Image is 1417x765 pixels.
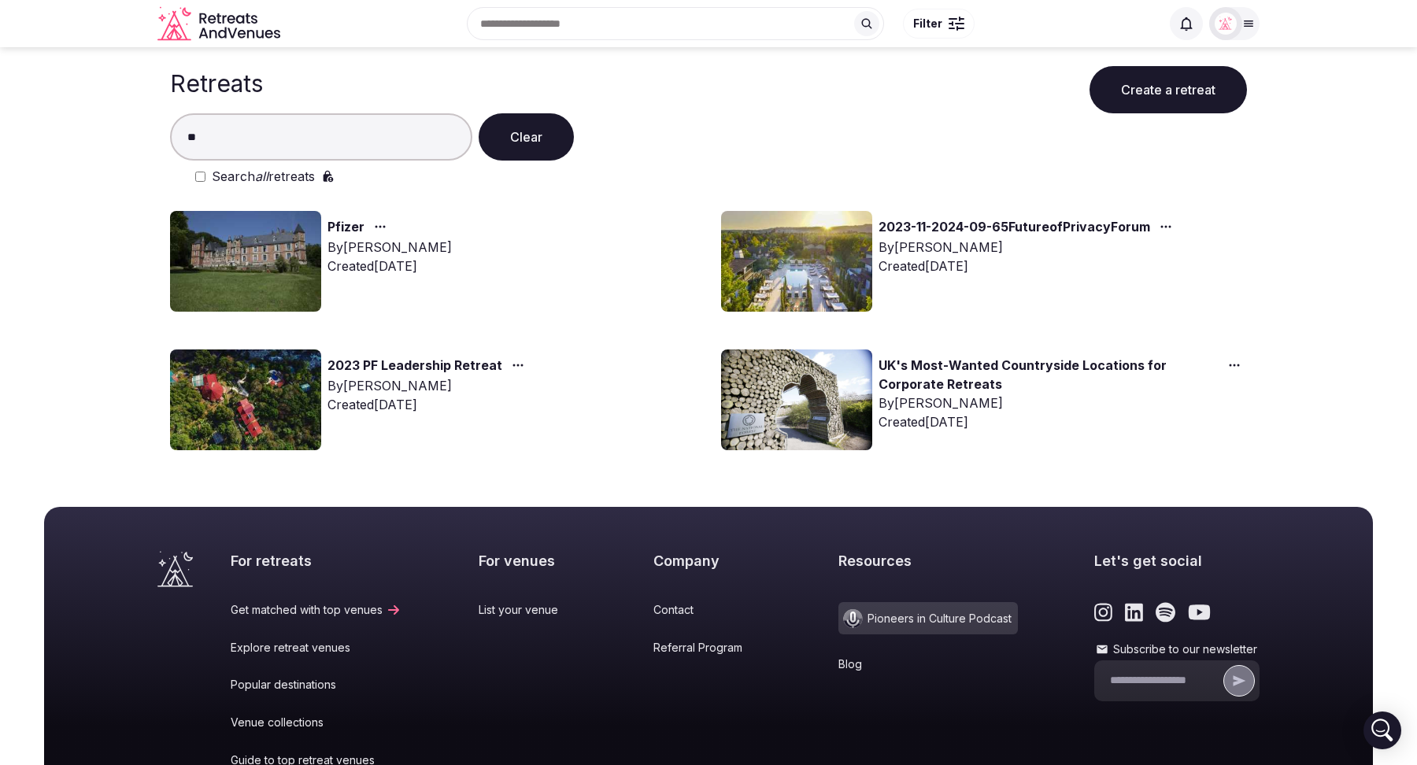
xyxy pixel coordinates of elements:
[327,356,502,376] a: 2023 PF Leadership Retreat
[913,16,942,31] span: Filter
[1156,602,1175,623] a: Link to the retreats and venues Spotify page
[879,394,1247,412] div: By [PERSON_NAME]
[170,349,321,450] img: Top retreat image for the retreat: 2023 PF Leadership Retreat
[903,9,975,39] button: Filter
[653,640,761,656] a: Referral Program
[879,238,1178,257] div: By [PERSON_NAME]
[653,602,761,618] a: Contact
[157,6,283,42] svg: Retreats and Venues company logo
[231,551,401,571] h2: For retreats
[1363,711,1401,749] div: Open Intercom Messenger
[879,217,1150,238] a: 2023-11-2024-09-65FutureofPrivacyForum
[327,217,364,238] a: Pfizer
[157,6,283,42] a: Visit the homepage
[231,640,401,656] a: Explore retreat venues
[479,113,574,161] button: Clear
[327,238,452,257] div: By [PERSON_NAME]
[653,551,761,571] h2: Company
[231,602,401,618] a: Get matched with top venues
[1094,641,1260,657] label: Subscribe to our newsletter
[838,602,1018,634] a: Pioneers in Culture Podcast
[1125,602,1143,623] a: Link to the retreats and venues LinkedIn page
[255,168,268,184] em: all
[212,167,315,186] label: Search retreats
[479,551,577,571] h2: For venues
[879,356,1219,394] a: UK's Most-Wanted Countryside Locations for Corporate Retreats
[838,551,1018,571] h2: Resources
[157,551,193,587] a: Visit the homepage
[879,257,1178,275] div: Created [DATE]
[231,677,401,693] a: Popular destinations
[170,211,321,312] img: Top retreat image for the retreat: Pfizer
[1090,66,1247,113] button: Create a retreat
[1094,602,1112,623] a: Link to the retreats and venues Instagram page
[170,69,263,98] h1: Retreats
[1094,551,1260,571] h2: Let's get social
[231,715,401,730] a: Venue collections
[879,412,1247,431] div: Created [DATE]
[721,211,872,312] img: Top retreat image for the retreat: 2023-11-2024-09-65FutureofPrivacyForum
[327,395,531,414] div: Created [DATE]
[838,656,1018,672] a: Blog
[1188,602,1211,623] a: Link to the retreats and venues Youtube page
[1215,13,1237,35] img: Matt Grant Oakes
[327,257,452,275] div: Created [DATE]
[479,602,577,618] a: List your venue
[721,349,872,450] img: Top retreat image for the retreat: UK's Most-Wanted Countryside Locations for Corporate Retreats
[327,376,531,395] div: By [PERSON_NAME]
